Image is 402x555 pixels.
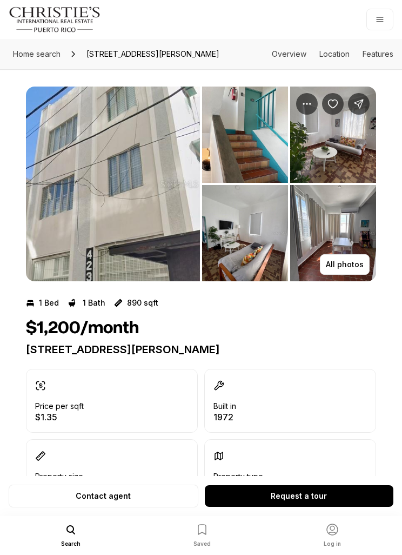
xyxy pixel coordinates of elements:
p: 890 sqft [127,299,158,307]
button: Share Property: 423 SAN JORGE #APT 3A [348,93,370,115]
button: Property options [296,93,318,115]
p: 1 Bath [83,299,105,307]
span: Search [61,539,81,548]
a: Skip to: Features [363,49,393,58]
p: Built in [213,402,236,411]
button: Contact agent [9,485,198,507]
button: View image gallery [202,87,288,183]
span: [STREET_ADDRESS][PERSON_NAME] [82,45,224,63]
p: 1972 [213,413,236,421]
p: [STREET_ADDRESS][PERSON_NAME] [26,343,376,356]
button: All photos [320,254,370,275]
nav: Page section menu [267,50,393,58]
span: Log in [324,539,341,548]
p: Contact agent [76,492,131,500]
p: Request a tour [271,492,327,500]
p: Property type [213,472,263,481]
span: Home search [13,49,61,58]
li: 2 of 4 [202,87,376,281]
button: View image gallery [290,87,376,183]
p: $1.35 [35,413,84,421]
button: View image gallery [26,87,200,281]
button: View image gallery [202,185,288,281]
a: Skip to: Location [319,49,350,58]
button: Log in [324,523,341,548]
button: Search [61,523,81,548]
button: View image gallery [290,185,376,281]
button: Request a tour [205,485,393,507]
h1: $1,200/month [26,318,139,339]
p: All photos [326,260,364,269]
span: Saved [193,539,211,548]
a: Home search [9,45,65,63]
img: logo [9,6,101,32]
li: 1 of 4 [26,87,200,281]
p: Price per sqft [35,402,84,411]
p: 1 Bed [39,299,59,307]
p: Property size [35,472,83,481]
div: Listing Photos [26,87,376,281]
button: Save Property: 423 SAN JORGE #APT 3A [322,93,344,115]
button: Saved [193,523,211,548]
a: Skip to: Overview [272,49,306,58]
